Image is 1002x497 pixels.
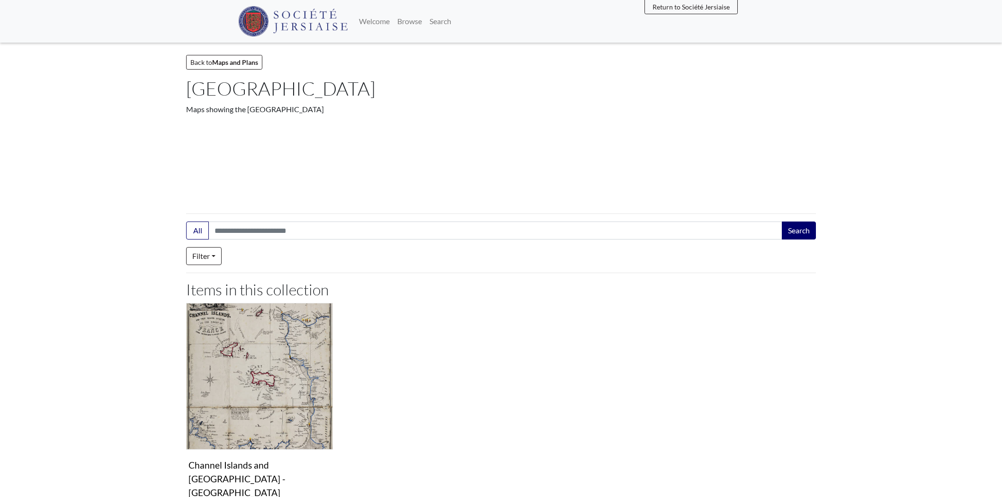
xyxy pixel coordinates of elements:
[238,4,348,39] a: Société Jersiaise logo
[186,247,222,265] a: Filter
[186,55,262,70] a: Back toMaps and Plans
[186,104,816,115] p: Maps showing the [GEOGRAPHIC_DATA]
[186,222,209,240] button: All
[653,3,730,11] span: Return to Société Jersiaise
[208,222,783,240] input: Search this collection...
[212,58,258,66] strong: Maps and Plans
[394,12,426,31] a: Browse
[186,77,816,100] h1: [GEOGRAPHIC_DATA]
[186,303,333,450] img: Channel Islands and French Coast - Le Capelin
[782,222,816,240] button: Search
[238,6,348,36] img: Société Jersiaise
[355,12,394,31] a: Welcome
[426,12,455,31] a: Search
[186,281,816,299] h2: Items in this collection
